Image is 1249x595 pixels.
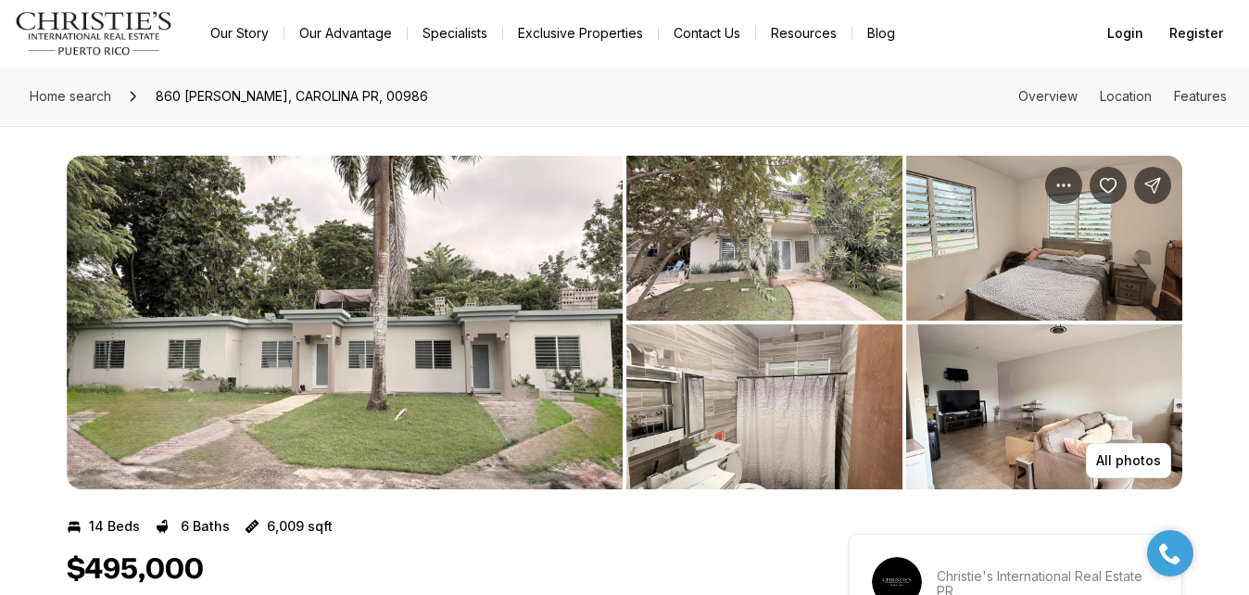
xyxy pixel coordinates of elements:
span: Login [1107,26,1143,41]
button: View image gallery [626,156,902,321]
button: Register [1158,15,1234,52]
p: 6,009 sqft [267,519,333,534]
span: Register [1169,26,1223,41]
a: Specialists [408,20,502,46]
button: View image gallery [67,156,623,489]
button: All photos [1086,443,1171,478]
button: View image gallery [906,156,1182,321]
a: Our Story [196,20,284,46]
p: 6 Baths [181,519,230,534]
button: View image gallery [626,324,902,489]
a: Exclusive Properties [503,20,658,46]
a: Resources [756,20,852,46]
button: Contact Us [659,20,755,46]
a: Blog [852,20,910,46]
a: Home search [22,82,119,111]
li: 2 of 4 [626,156,1182,489]
button: Save Property: 860 MARTIN GONZALEZ [1090,167,1127,204]
button: View image gallery [906,324,1182,489]
button: Login [1096,15,1154,52]
a: Skip to: Overview [1018,88,1078,104]
p: All photos [1096,453,1161,468]
button: Share Property: 860 MARTIN GONZALEZ [1134,167,1171,204]
nav: Page section menu [1018,89,1227,104]
a: Skip to: Location [1100,88,1152,104]
a: Skip to: Features [1174,88,1227,104]
button: Property options [1045,167,1082,204]
p: 14 Beds [89,519,140,534]
span: Home search [30,88,111,104]
a: Our Advantage [284,20,407,46]
h1: $495,000 [67,552,204,588]
div: Listing Photos [67,156,1182,489]
span: 860 [PERSON_NAME], CAROLINA PR, 00986 [148,82,435,111]
li: 1 of 4 [67,156,623,489]
img: logo [15,11,173,56]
